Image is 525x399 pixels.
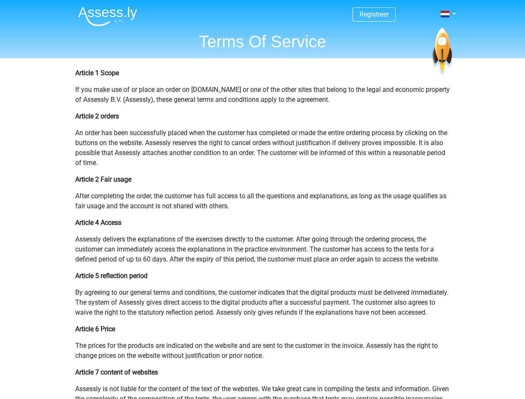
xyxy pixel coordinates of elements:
a: Registreer [360,10,389,18]
img: Assessly [78,7,137,26]
b: Article 4 Access [75,219,121,227]
p: By agreeing to our general terms and conditions, the customer indicates that the digital products... [75,288,450,318]
p: An order has been successfully placed when the customer has completed or made the entire ordering... [75,128,450,168]
p: After completing the order, the customer has full access to all the questions and explanations, a... [75,191,450,211]
b: Article 7 content of websites [75,368,158,376]
b: Article 2 Fair usage [75,175,131,183]
b: Article 2 orders [75,112,119,120]
b: Article 5 reflection period [75,272,148,280]
img: spaceship.7d73109d6933.svg [431,28,454,76]
p: If you make use of or place an order on [DOMAIN_NAME] or one of the other sites that belong to th... [75,85,450,105]
b: Article 1 Scope [75,69,119,77]
p: The prices for the products are indicated on the website and are sent to the customer in the invo... [75,341,450,361]
b: Article 6 Price [75,325,115,333]
p: Assessly delivers the explanations of the exercises directly to the customer. After going through... [75,234,450,264]
h1: Terms Of Service [71,32,454,52]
